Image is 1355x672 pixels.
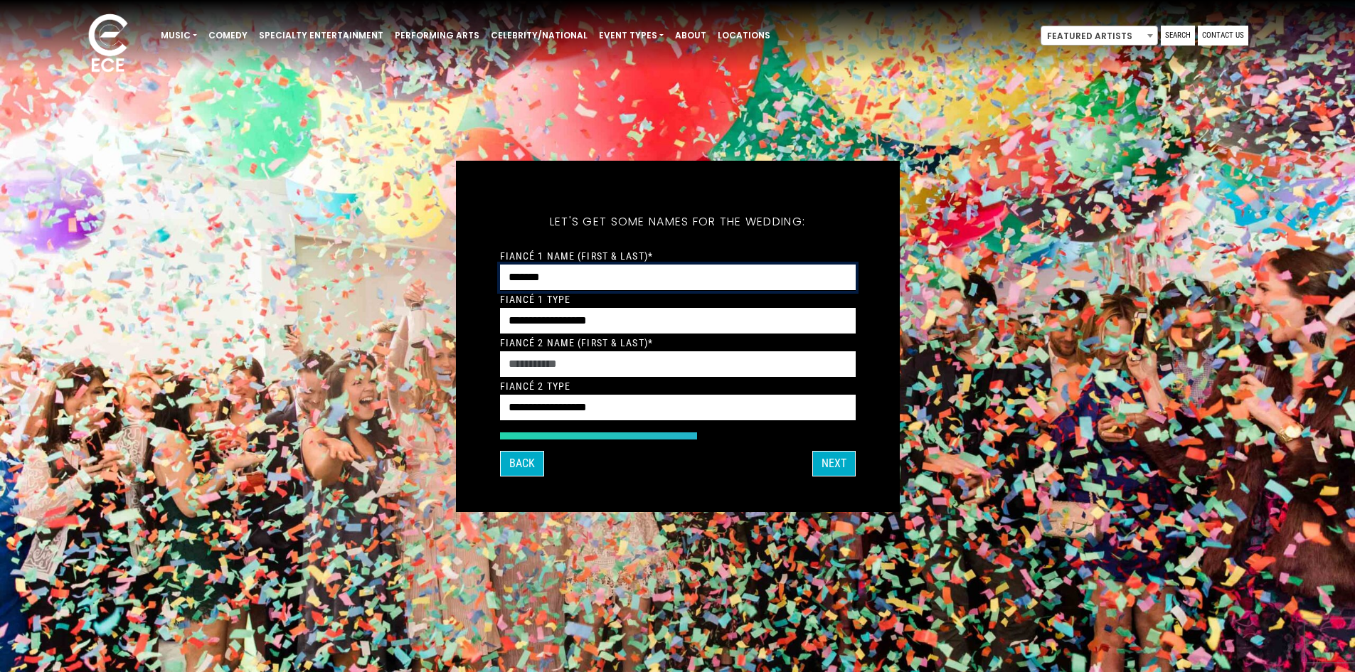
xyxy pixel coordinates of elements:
label: Fiancé 1 Type [500,293,571,306]
label: Fiancé 2 Type [500,380,571,393]
img: ece_new_logo_whitev2-1.png [73,10,144,79]
label: Fiancé 1 Name (First & Last)* [500,250,653,262]
a: Comedy [203,23,253,48]
a: Performing Arts [389,23,485,48]
a: Contact Us [1198,26,1248,46]
a: Event Types [593,23,669,48]
a: Celebrity/National [485,23,593,48]
button: Next [812,451,856,476]
a: About [669,23,712,48]
a: Locations [712,23,776,48]
a: Music [155,23,203,48]
span: Featured Artists [1041,26,1158,46]
a: Search [1161,26,1195,46]
label: Fiancé 2 Name (First & Last)* [500,336,653,349]
span: Featured Artists [1041,26,1157,46]
button: Back [500,451,544,476]
h5: Let's get some names for the wedding: [500,196,856,247]
a: Specialty Entertainment [253,23,389,48]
